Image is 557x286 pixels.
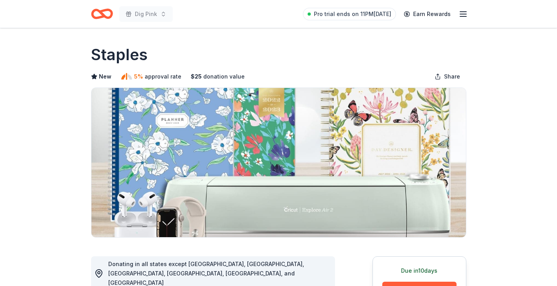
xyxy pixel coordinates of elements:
span: donation value [203,72,245,81]
span: approval rate [145,72,181,81]
a: Earn Rewards [399,7,455,21]
button: Share [428,69,466,84]
div: Due in 10 days [382,266,457,275]
span: Dig Pink [135,9,157,19]
span: $ 25 [191,72,202,81]
span: Pro trial ends on 11PM[DATE] [314,9,391,19]
span: New [99,72,111,81]
button: Dig Pink [119,6,173,22]
h1: Staples [91,44,148,66]
a: Pro trial ends on 11PM[DATE] [303,8,396,20]
span: Donating in all states except [GEOGRAPHIC_DATA], [GEOGRAPHIC_DATA], [GEOGRAPHIC_DATA], [GEOGRAPHI... [108,261,304,286]
img: Image for Staples [91,88,466,237]
span: 5% [134,72,143,81]
span: Share [444,72,460,81]
a: Home [91,5,113,23]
